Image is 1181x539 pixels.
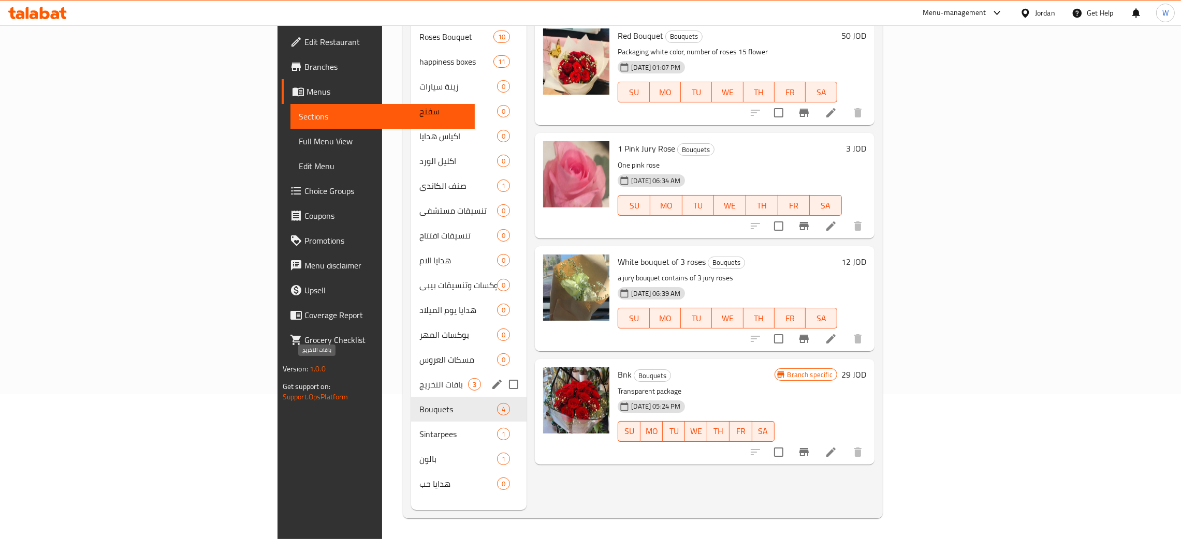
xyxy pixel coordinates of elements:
span: هدايا يوم الميلاد [419,304,498,316]
button: Branch-specific-item [792,440,817,465]
div: Bouquets [677,143,715,156]
button: Branch-specific-item [792,326,817,351]
span: Sections [299,110,466,123]
span: Roses Bouquet [419,31,493,43]
button: TH [743,82,775,102]
span: Menu disclaimer [304,259,466,272]
div: تنسيقات مستشفى [419,204,498,217]
span: Version: [283,362,308,376]
div: بوكسات وتنسيقات بيبي0 [411,273,527,297]
button: SA [810,195,842,216]
span: Select to update [768,328,790,350]
a: Edit menu item [825,107,837,119]
button: TU [663,421,685,442]
div: اكياس هدايا0 [411,124,527,148]
p: Transparent package [618,385,774,398]
span: WE [718,198,742,213]
button: delete [845,100,870,125]
div: items [497,477,510,490]
span: هدايا الام [419,254,498,266]
a: Grocery Checklist [282,327,475,352]
div: صنف الكاندي1 [411,173,527,198]
div: Roses Bouquet10 [411,24,527,49]
span: Coverage Report [304,309,466,321]
h6: 29 JOD [841,367,866,382]
div: Menu-management [923,7,986,19]
span: Bnk [618,367,632,382]
button: TU [681,308,712,328]
span: SU [622,85,645,100]
span: Upsell [304,284,466,296]
p: One pink rose [618,159,841,172]
a: Edit menu item [825,446,837,458]
div: items [493,31,510,43]
span: باقات التخريج [419,378,469,391]
a: Edit Menu [290,154,475,178]
span: 4 [498,405,509,414]
div: items [497,353,510,366]
button: TH [746,195,778,216]
a: Coverage Report [282,303,475,327]
div: اكليل الورد0 [411,148,527,173]
span: Choice Groups [304,185,466,197]
a: Sections [290,104,475,129]
span: FR [782,198,806,213]
span: 1 [498,181,509,191]
div: items [497,179,510,192]
a: Full Menu View [290,129,475,154]
button: FR [775,308,806,328]
button: delete [845,440,870,465]
div: هدايا يوم الميلاد0 [411,297,527,322]
div: بوكسات وتنسيقات بيبي [419,279,498,291]
img: Red Bouquet [543,28,609,95]
div: زينة سيارات0 [411,74,527,99]
div: items [468,378,481,391]
a: Edit Restaurant [282,29,475,54]
h6: 50 JOD [841,28,866,43]
div: items [497,229,510,242]
span: Coupons [304,209,466,222]
span: Bouquets [708,257,745,268]
div: Jordan [1035,7,1055,19]
p: a jury bouquet contains of 3 jury roses [618,272,837,285]
span: 0 [498,156,509,166]
a: Upsell [282,278,475,303]
button: MO [640,421,663,442]
button: FR [778,195,810,216]
span: Promotions [304,234,466,247]
div: items [497,204,510,217]
a: Menu disclaimer [282,253,475,278]
div: items [497,279,510,291]
span: WE [716,311,739,326]
span: SU [622,424,636,439]
button: MO [650,195,682,216]
span: Red Bouquet [618,28,663,43]
span: 1 [498,429,509,439]
span: FR [779,311,801,326]
div: بوكسات المهر0 [411,322,527,347]
span: هدايا حب [419,477,498,490]
span: MO [654,85,677,100]
span: بوكسات المهر [419,328,498,341]
span: Bouquets [678,144,714,156]
div: Sintarpees1 [411,422,527,446]
button: WE [712,82,743,102]
span: TH [750,198,774,213]
div: items [497,105,510,117]
button: SU [618,195,650,216]
span: Get support on: [283,380,330,393]
span: TH [748,85,770,100]
button: TH [707,421,730,442]
span: تنسيقات افتتاح [419,229,498,242]
div: سفنج0 [411,99,527,124]
span: FR [779,85,801,100]
button: MO [650,82,681,102]
button: Branch-specific-item [792,100,817,125]
span: Bouquets [666,31,702,42]
div: مسكات العروس0 [411,347,527,372]
div: بالون [419,453,498,465]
